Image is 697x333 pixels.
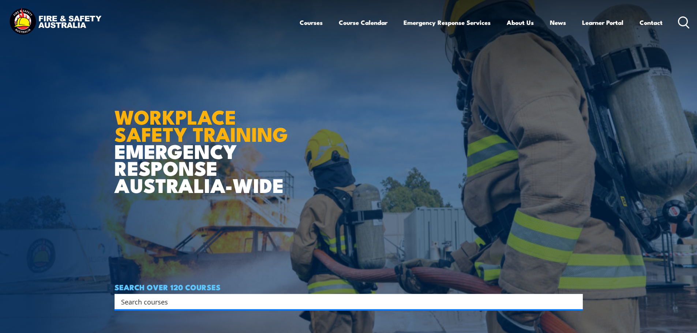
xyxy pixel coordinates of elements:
[507,13,534,32] a: About Us
[550,13,566,32] a: News
[582,13,623,32] a: Learner Portal
[121,296,567,307] input: Search input
[123,296,568,307] form: Search form
[115,283,583,291] h4: SEARCH OVER 120 COURSES
[115,101,288,148] strong: WORKPLACE SAFETY TRAINING
[640,13,663,32] a: Contact
[570,296,580,307] button: Search magnifier button
[115,90,293,193] h1: EMERGENCY RESPONSE AUSTRALIA-WIDE
[339,13,387,32] a: Course Calendar
[404,13,491,32] a: Emergency Response Services
[300,13,323,32] a: Courses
